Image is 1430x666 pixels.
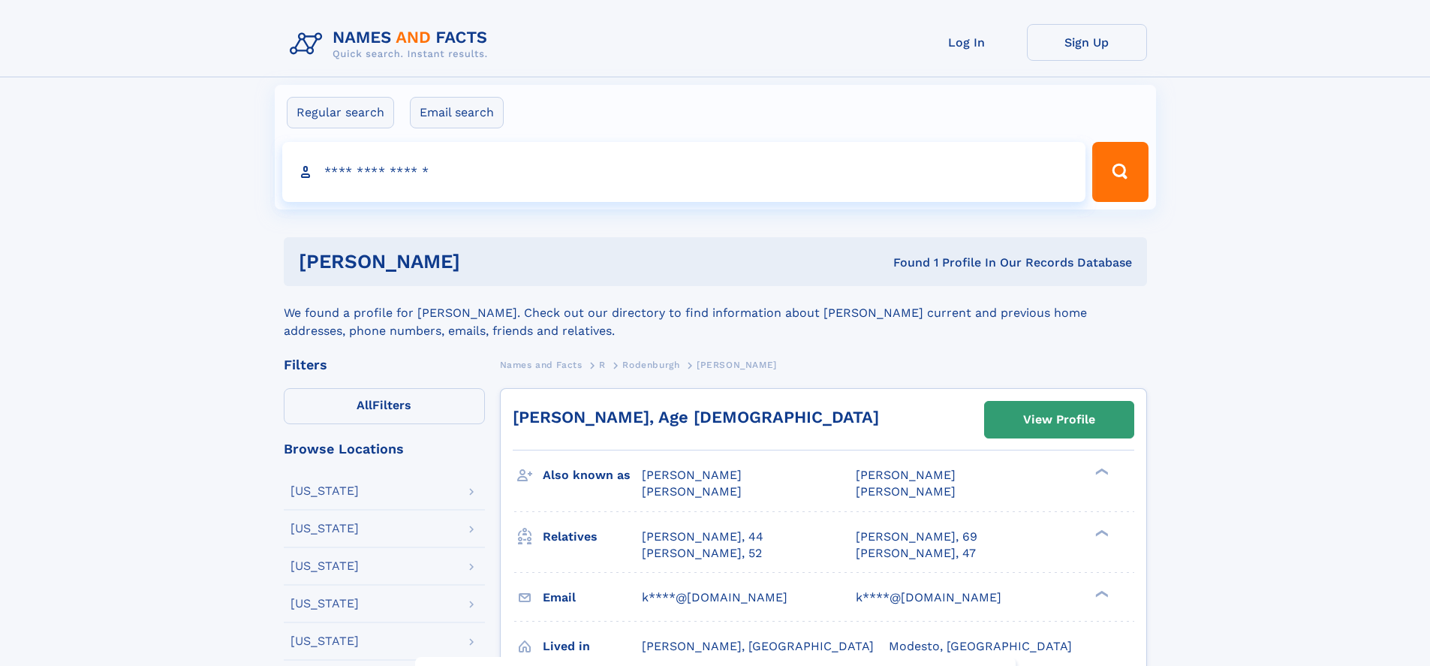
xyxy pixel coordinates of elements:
img: Logo Names and Facts [284,24,500,65]
h3: Relatives [543,524,642,550]
span: [PERSON_NAME] [642,484,742,499]
div: [US_STATE] [291,598,359,610]
label: Regular search [287,97,394,128]
a: View Profile [985,402,1133,438]
span: [PERSON_NAME], [GEOGRAPHIC_DATA] [642,639,874,653]
div: Filters [284,358,485,372]
div: Browse Locations [284,442,485,456]
div: [US_STATE] [291,635,359,647]
span: [PERSON_NAME] [697,360,777,370]
span: [PERSON_NAME] [642,468,742,482]
div: View Profile [1023,402,1095,437]
label: Email search [410,97,504,128]
h3: Also known as [543,463,642,488]
div: [US_STATE] [291,523,359,535]
h1: [PERSON_NAME] [299,252,677,271]
input: search input [282,142,1086,202]
a: [PERSON_NAME], 47 [856,545,976,562]
div: Found 1 Profile In Our Records Database [676,255,1132,271]
div: [US_STATE] [291,560,359,572]
a: [PERSON_NAME], Age [DEMOGRAPHIC_DATA] [513,408,879,426]
h3: Lived in [543,634,642,659]
a: R [599,355,606,374]
a: Log In [907,24,1027,61]
div: ❯ [1091,467,1109,477]
label: Filters [284,388,485,424]
span: R [599,360,606,370]
button: Search Button [1092,142,1148,202]
div: ❯ [1091,589,1109,598]
a: [PERSON_NAME], 44 [642,529,763,545]
span: [PERSON_NAME] [856,468,956,482]
div: [US_STATE] [291,485,359,497]
span: Rodenburgh [622,360,679,370]
span: [PERSON_NAME] [856,484,956,499]
a: Names and Facts [500,355,583,374]
span: All [357,398,372,412]
span: Modesto, [GEOGRAPHIC_DATA] [889,639,1072,653]
a: [PERSON_NAME], 69 [856,529,977,545]
h3: Email [543,585,642,610]
a: Rodenburgh [622,355,679,374]
div: We found a profile for [PERSON_NAME]. Check out our directory to find information about [PERSON_N... [284,286,1147,340]
div: ❯ [1091,528,1109,538]
a: Sign Up [1027,24,1147,61]
a: [PERSON_NAME], 52 [642,545,762,562]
